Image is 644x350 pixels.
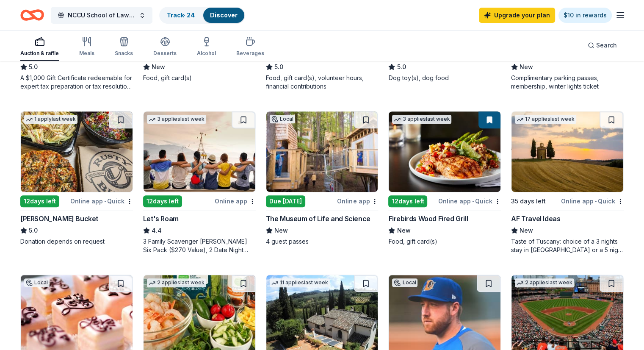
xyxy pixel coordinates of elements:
[20,33,59,61] button: Auction & raffle
[147,115,206,124] div: 3 applies last week
[266,74,379,91] div: Food, gift card(s), volunteer hours, financial contributions
[79,33,94,61] button: Meals
[197,50,216,57] div: Alcohol
[270,278,330,287] div: 11 applies last week
[520,62,533,72] span: New
[274,225,288,236] span: New
[153,50,177,57] div: Desserts
[511,214,560,224] div: AF Travel Ideas
[70,196,133,206] div: Online app Quick
[520,225,533,236] span: New
[20,5,44,25] a: Home
[167,11,195,19] a: Track· 24
[266,214,370,224] div: The Museum of Life and Science
[20,74,133,91] div: A $1,000 Gift Certificate redeemable for expert tax preparation or tax resolution services—recipi...
[210,11,238,19] a: Discover
[115,33,133,61] button: Snacks
[337,196,378,206] div: Online app
[515,278,574,287] div: 2 applies last week
[143,74,256,82] div: Food, gift card(s)
[68,10,135,20] span: NCCU School of Law Class of 2005 Mixer
[20,50,59,57] div: Auction & raffle
[115,50,133,57] div: Snacks
[558,8,612,23] a: $10 in rewards
[392,278,417,287] div: Local
[515,115,576,124] div: 17 applies last week
[24,278,50,287] div: Local
[159,7,245,24] button: Track· 24Discover
[152,225,162,236] span: 4.4
[392,115,451,124] div: 3 applies last week
[595,198,597,205] span: •
[388,195,427,207] div: 12 days left
[104,198,106,205] span: •
[388,74,501,82] div: Dog toy(s), dog food
[236,33,264,61] button: Beverages
[581,37,624,54] button: Search
[143,237,256,254] div: 3 Family Scavenger [PERSON_NAME] Six Pack ($270 Value), 2 Date Night Scavenger [PERSON_NAME] Two ...
[20,214,98,224] div: [PERSON_NAME] Bucket
[270,115,295,123] div: Local
[274,62,283,72] span: 5.0
[472,198,474,205] span: •
[388,214,468,224] div: Firebirds Wood Fired Grill
[197,33,216,61] button: Alcohol
[266,237,379,246] div: 4 guest passes
[236,50,264,57] div: Beverages
[388,111,501,246] a: Image for Firebirds Wood Fired Grill3 applieslast week12days leftOnline app•QuickFirebirds Wood F...
[144,111,255,192] img: Image for Let's Roam
[21,111,133,192] img: Image for Rusty Bucket
[389,111,500,192] img: Image for Firebirds Wood Fired Grill
[266,111,378,192] img: Image for The Museum of Life and Science
[511,111,623,192] img: Image for AF Travel Ideas
[20,111,133,246] a: Image for Rusty Bucket1 applylast week12days leftOnline app•Quick[PERSON_NAME] Bucket5.0Donation ...
[397,62,406,72] span: 5.0
[143,111,256,254] a: Image for Let's Roam3 applieslast week12days leftOnline appLet's Roam4.43 Family Scavenger [PERSO...
[147,278,206,287] div: 2 applies last week
[20,195,59,207] div: 12 days left
[596,40,617,50] span: Search
[79,50,94,57] div: Meals
[388,237,501,246] div: Food, gift card(s)
[143,195,182,207] div: 12 days left
[511,237,624,254] div: Taste of Tuscany: choice of a 3 nights stay in [GEOGRAPHIC_DATA] or a 5 night stay in [GEOGRAPHIC...
[29,62,38,72] span: 5.0
[152,62,165,72] span: New
[153,33,177,61] button: Desserts
[215,196,256,206] div: Online app
[511,196,546,206] div: 35 days left
[143,214,179,224] div: Let's Roam
[397,225,410,236] span: New
[479,8,555,23] a: Upgrade your plan
[266,111,379,246] a: Image for The Museum of Life and ScienceLocalDue [DATE]Online appThe Museum of Life and ScienceNe...
[20,237,133,246] div: Donation depends on request
[51,7,152,24] button: NCCU School of Law Class of 2005 Mixer
[24,115,77,124] div: 1 apply last week
[511,111,624,254] a: Image for AF Travel Ideas17 applieslast week35 days leftOnline app•QuickAF Travel IdeasNewTaste o...
[29,225,38,236] span: 5.0
[511,74,624,91] div: Complimentary parking passes, membership, winter lights ticket
[561,196,624,206] div: Online app Quick
[266,195,305,207] div: Due [DATE]
[438,196,501,206] div: Online app Quick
